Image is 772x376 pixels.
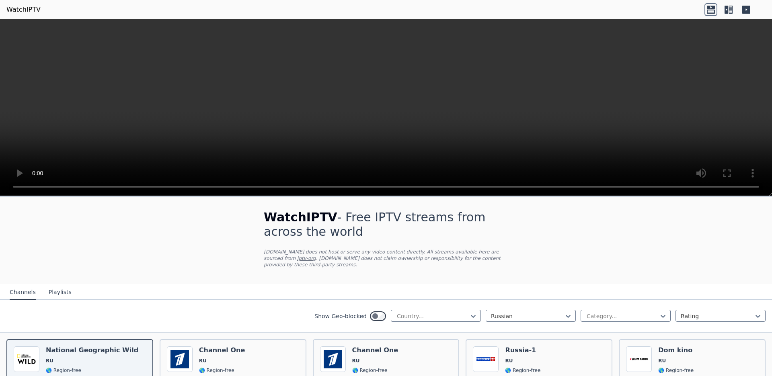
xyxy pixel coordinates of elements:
button: Channels [10,285,36,300]
img: Dom kino [626,346,652,372]
h6: Dom kino [658,346,694,354]
span: 🌎 Region-free [46,367,81,374]
h1: - Free IPTV streams from across the world [264,210,508,239]
a: WatchIPTV [6,5,41,14]
span: RU [46,358,53,364]
span: RU [199,358,207,364]
h6: Russia-1 [505,346,540,354]
span: 🌎 Region-free [352,367,388,374]
button: Playlists [49,285,72,300]
img: Channel One [167,346,193,372]
a: iptv-org [297,255,316,261]
span: 🌎 Region-free [505,367,540,374]
img: Channel One [320,346,346,372]
span: RU [658,358,666,364]
h6: Channel One [352,346,398,354]
img: Russia-1 [473,346,499,372]
span: RU [352,358,360,364]
img: National Geographic Wild [14,346,39,372]
span: RU [505,358,513,364]
h6: Channel One [199,346,245,354]
span: WatchIPTV [264,210,337,224]
span: 🌎 Region-free [658,367,694,374]
label: Show Geo-blocked [314,312,367,320]
span: 🌎 Region-free [199,367,234,374]
p: [DOMAIN_NAME] does not host or serve any video content directly. All streams available here are s... [264,249,508,268]
h6: National Geographic Wild [46,346,138,354]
